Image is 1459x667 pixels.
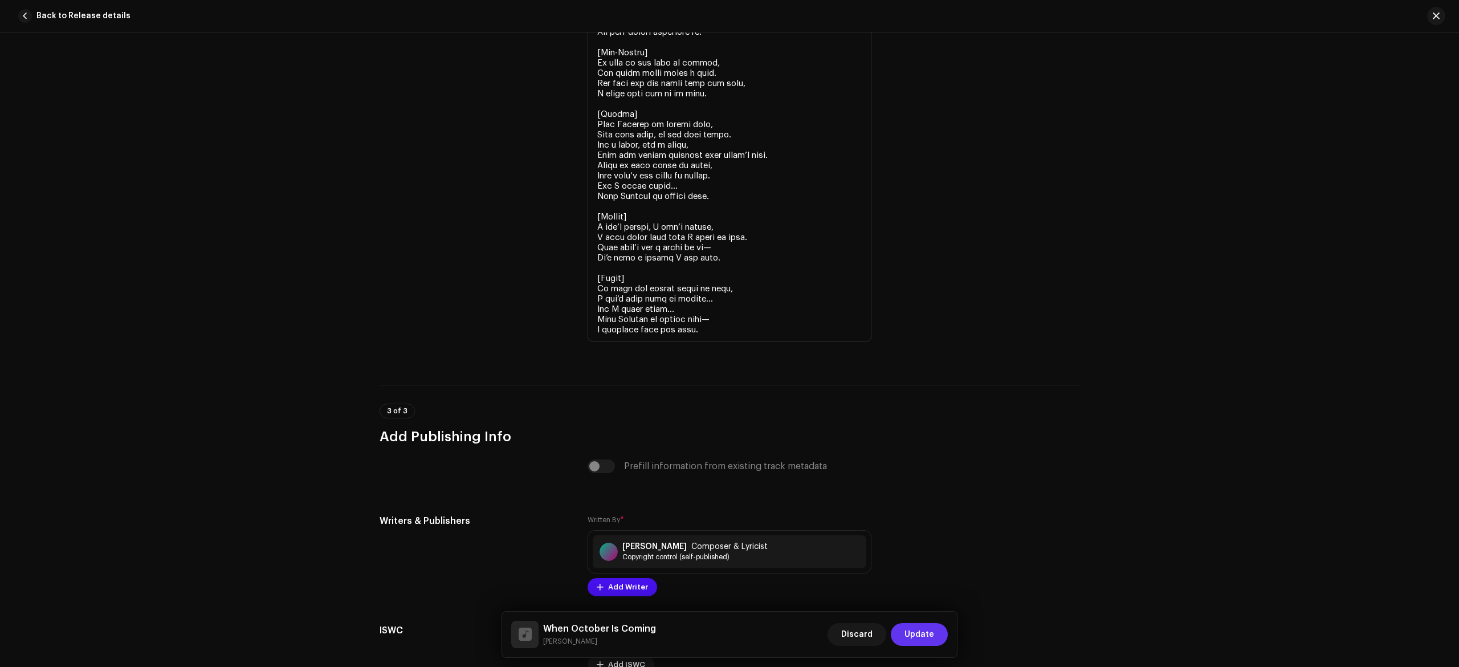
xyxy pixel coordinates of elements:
h5: When October Is Coming [543,622,656,636]
h5: Writers & Publishers [380,514,569,528]
small: When October Is Coming [543,636,656,647]
button: Add Writer [588,578,657,596]
h3: Add Publishing Info [380,428,1079,446]
small: Written By [588,516,620,523]
span: Composer & Lyricist [691,542,768,551]
span: Update [904,623,934,646]
h5: ISWC [380,624,569,637]
span: Copyright control (self-published) [622,552,768,562]
button: Update [891,623,948,646]
span: 3 of 3 [387,408,407,414]
span: Add Writer [608,576,648,599]
button: Discard [828,623,886,646]
span: Discard [841,623,873,646]
strong: [PERSON_NAME] [622,542,687,551]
